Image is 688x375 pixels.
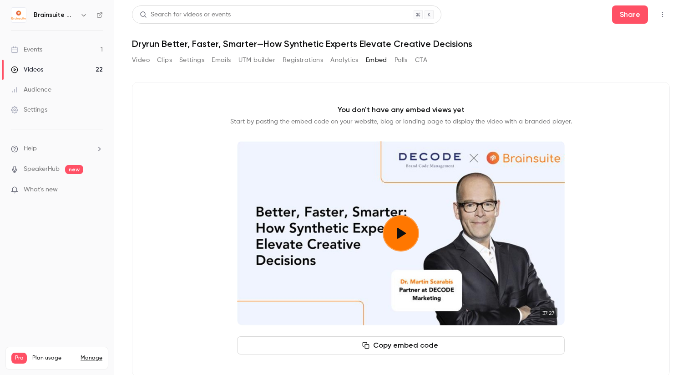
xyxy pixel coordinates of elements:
button: Polls [395,53,408,67]
iframe: Noticeable Trigger [92,186,103,194]
span: new [65,165,83,174]
span: Pro [11,353,27,364]
button: Copy embed code [237,336,565,354]
li: help-dropdown-opener [11,144,103,154]
p: Start by pasting the embed code on your website, blog or landing page to display the video with a... [230,117,572,126]
button: Settings [179,53,204,67]
button: Registrations [283,53,323,67]
button: Embed [366,53,387,67]
span: Plan usage [32,354,75,362]
h6: Brainsuite Webinars [34,10,76,20]
img: Brainsuite Webinars [11,8,26,22]
button: UTM builder [238,53,275,67]
button: Play video [383,215,419,252]
button: CTA [415,53,427,67]
button: Video [132,53,150,67]
h1: Dryrun Better, Faster, Smarter—How Synthetic Experts Elevate Creative Decisions [132,38,670,49]
div: Events [11,45,42,54]
time: 37:27 [540,308,557,318]
button: Emails [212,53,231,67]
div: Search for videos or events [140,10,231,20]
div: Audience [11,85,51,94]
span: What's new [24,185,58,195]
button: Top Bar Actions [655,7,670,22]
button: Share [612,5,648,24]
section: Cover [237,141,565,325]
button: Clips [157,53,172,67]
a: Manage [81,354,102,362]
a: SpeakerHub [24,164,60,174]
div: Settings [11,105,47,114]
p: You don't have any embed views yet [338,104,465,115]
span: Help [24,144,37,154]
div: Videos [11,65,43,74]
button: Analytics [330,53,359,67]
